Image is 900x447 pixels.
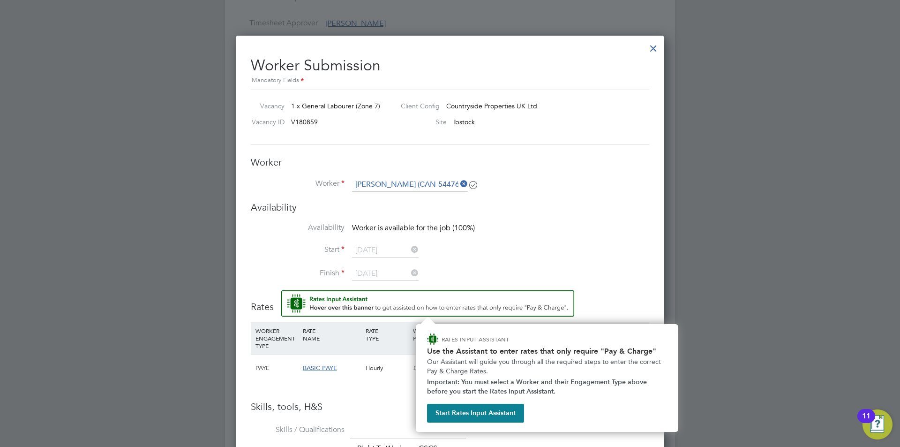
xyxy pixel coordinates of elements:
input: Select one [352,267,419,281]
h2: Worker Submission [251,49,649,86]
span: Worker is available for the job (100%) [352,223,475,233]
div: RATE NAME [300,322,363,347]
div: HOLIDAY PAY [458,322,505,347]
div: Hourly [363,355,411,382]
div: RATE TYPE [363,322,411,347]
p: RATES INPUT ASSISTANT [442,335,559,343]
label: Finish [251,268,345,278]
p: Our Assistant will guide you through all the required steps to enter the correct Pay & Charge Rates. [427,357,667,376]
h3: Availability [251,201,649,213]
button: Rate Assistant [281,290,574,317]
div: WORKER ENGAGEMENT TYPE [253,322,300,354]
div: PAYE [253,355,300,382]
div: Mandatory Fields [251,76,649,86]
span: V180859 [291,118,318,126]
h2: Use the Assistant to enter rates that only require "Pay & Charge" [427,347,667,356]
input: Select one [352,243,419,258]
div: How to input Rates that only require Pay & Charge [416,324,678,432]
button: Start Rates Input Assistant [427,404,524,423]
div: £12.60 [411,355,458,382]
h3: Worker [251,156,649,168]
strong: Important: You must select a Worker and their Engagement Type above before you start the Rates In... [427,378,649,395]
span: Ibstock [453,118,475,126]
span: Countryside Properties UK Ltd [446,102,537,110]
label: Vacancy ID [247,118,285,126]
img: ENGAGE Assistant Icon [427,333,438,345]
label: Client Config [393,102,440,110]
h3: Rates [251,290,649,313]
div: WORKER PAY RATE [411,322,458,347]
div: AGENCY MARKUP [552,322,600,347]
input: Search for... [352,178,468,192]
label: Skills / Qualifications [251,425,345,435]
label: Availability [251,223,345,233]
label: Vacancy [247,102,285,110]
span: 1 x General Labourer (Zone 7) [291,102,380,110]
label: Start [251,245,345,255]
div: AGENCY CHARGE RATE [600,322,647,354]
label: Worker [251,179,345,189]
h3: Skills, tools, H&S [251,401,649,413]
label: Site [393,118,447,126]
div: 11 [862,416,870,428]
div: EMPLOYER COST [505,322,553,347]
span: BASIC PAYE [303,364,337,372]
button: Open Resource Center, 11 new notifications [862,409,892,439]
